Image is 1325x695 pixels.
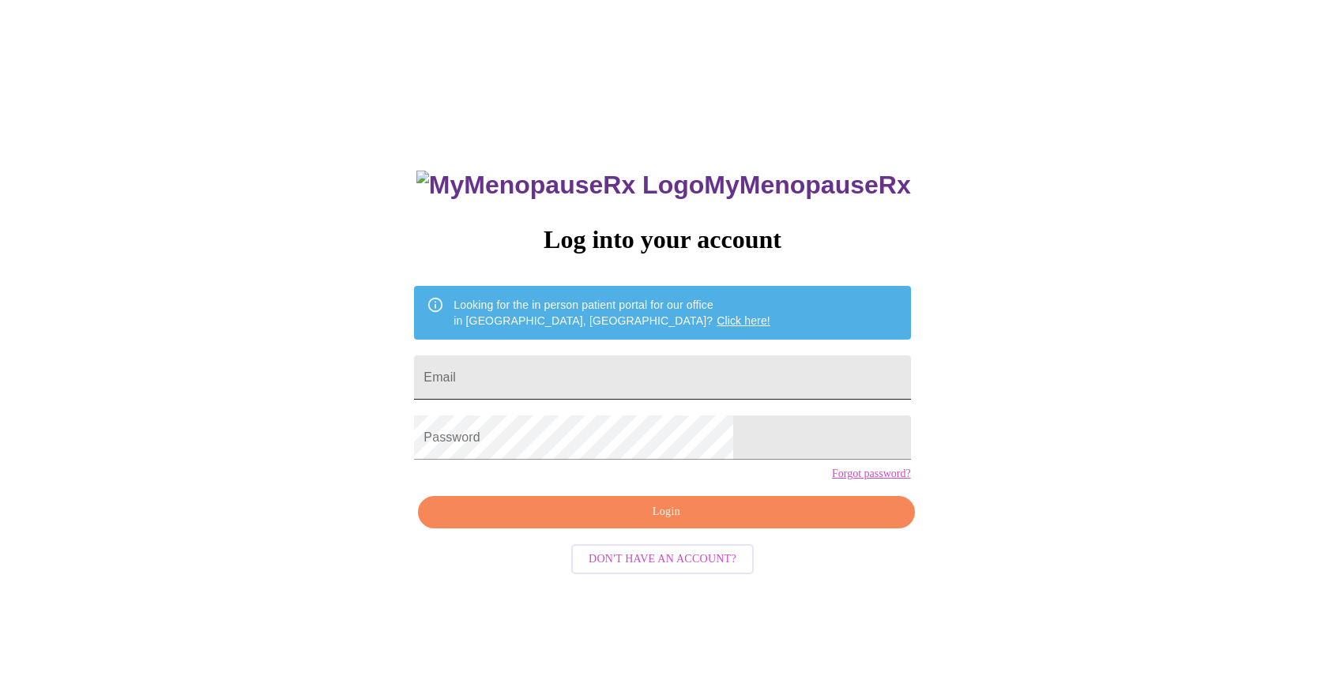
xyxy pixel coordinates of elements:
[571,544,754,575] button: Don't have an account?
[416,171,911,200] h3: MyMenopauseRx
[567,550,758,564] a: Don't have an account?
[454,291,770,335] div: Looking for the in person patient portal for our office in [GEOGRAPHIC_DATA], [GEOGRAPHIC_DATA]?
[436,502,896,522] span: Login
[832,468,911,480] a: Forgot password?
[414,225,910,254] h3: Log into your account
[717,314,770,327] a: Click here!
[418,496,914,528] button: Login
[589,550,736,569] span: Don't have an account?
[416,171,704,200] img: MyMenopauseRx Logo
